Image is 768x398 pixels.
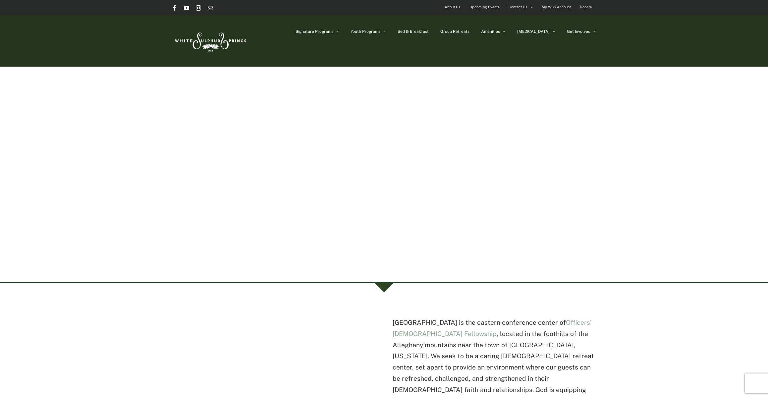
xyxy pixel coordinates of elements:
[296,15,596,48] nav: Main Menu
[184,5,189,11] a: YouTube
[567,15,596,48] a: Get Involved
[517,15,555,48] a: [MEDICAL_DATA]
[440,29,469,33] span: Group Retreats
[172,5,177,11] a: Facebook
[351,15,386,48] a: Youth Programs
[296,29,333,33] span: Signature Programs
[208,5,213,11] a: Email
[351,29,380,33] span: Youth Programs
[580,2,592,12] span: Donate
[393,319,591,337] a: Officers’ [DEMOGRAPHIC_DATA] Fellowship
[172,25,248,56] img: White Sulphur Springs Logo
[440,15,469,48] a: Group Retreats
[445,2,461,12] span: About Us
[481,15,506,48] a: Amenities
[542,2,571,12] span: My WSS Account
[296,15,339,48] a: Signature Programs
[398,15,429,48] a: Bed & Breakfast
[567,29,590,33] span: Get Involved
[196,5,201,11] a: Instagram
[398,29,429,33] span: Bed & Breakfast
[469,2,500,12] span: Upcoming Events
[481,29,500,33] span: Amenities
[509,2,527,12] span: Contact Us
[517,29,550,33] span: [MEDICAL_DATA]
